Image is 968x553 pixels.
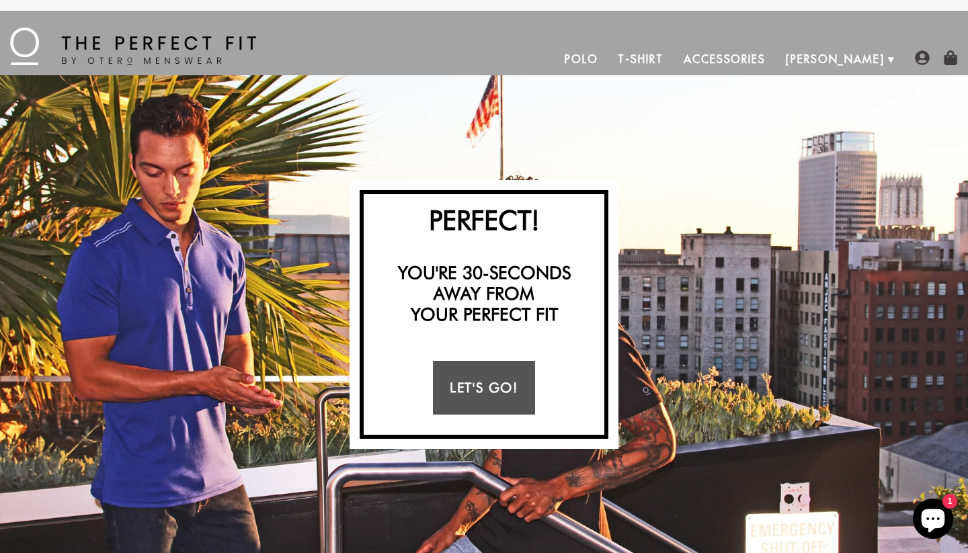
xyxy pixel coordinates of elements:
h2: Perfect! [370,204,598,236]
img: shopping-bag-icon.png [943,50,958,65]
a: Polo [555,43,608,75]
h3: You're 30-seconds away from your perfect fit [370,262,598,325]
a: [PERSON_NAME] [776,43,895,75]
a: T-Shirt [608,43,673,75]
img: user-account-icon.png [915,50,930,65]
img: The Perfect Fit - by Otero Menswear - Logo [10,28,256,65]
a: Let's Go! [433,361,534,415]
a: Accessories [674,43,776,75]
inbox-online-store-chat: Shopify online store chat [909,499,957,542]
